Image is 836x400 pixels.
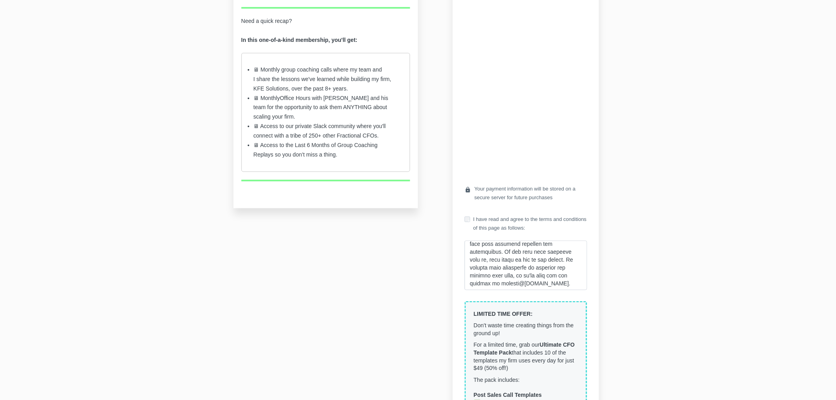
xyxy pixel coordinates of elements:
span: 🖥 Access to t [254,142,288,148]
span: Your payment information will be stored on a secure server for future purchases [474,185,587,202]
input: I have read and agree to the terms and conditions of this page as follows: [465,217,470,222]
li: he Last 6 Months of Group Coaching Replays so you don’t miss a thing. [254,141,398,160]
p: Need a quick recap? [241,17,410,45]
strong: Ultimate CFO Template Pack [474,342,575,356]
label: I have read and agree to the terms and conditions of this page as follows: [465,215,587,232]
i: lock [465,185,471,195]
span: 🖥 Monthly [254,95,280,101]
span: @[DOMAIN_NAME]. [519,280,570,287]
strong: Post Sales Call Templates [474,392,542,398]
strong: LIMITED TIME OFFER: [474,311,533,317]
li: 🖥 Monthly group coaching calls where my team and I share the lessons we've learned while building... [254,65,398,94]
p: Don't waste time creating things from the ground up! [474,322,578,337]
p: For a limited time, grab our that includes 10 of the templates my firm uses every day for just $4... [474,341,578,372]
li: 🖥 Access to our private Slack community where you'll connect with a tribe of 250+ other Fractiona... [254,122,398,141]
span: for the opportunity to ask them ANYTHING about scaling your firm. [254,104,388,120]
li: Office Hours with [PERSON_NAME] and his team [254,94,398,122]
strong: In this one-of-a-kind membership, you'll get: [241,37,358,43]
